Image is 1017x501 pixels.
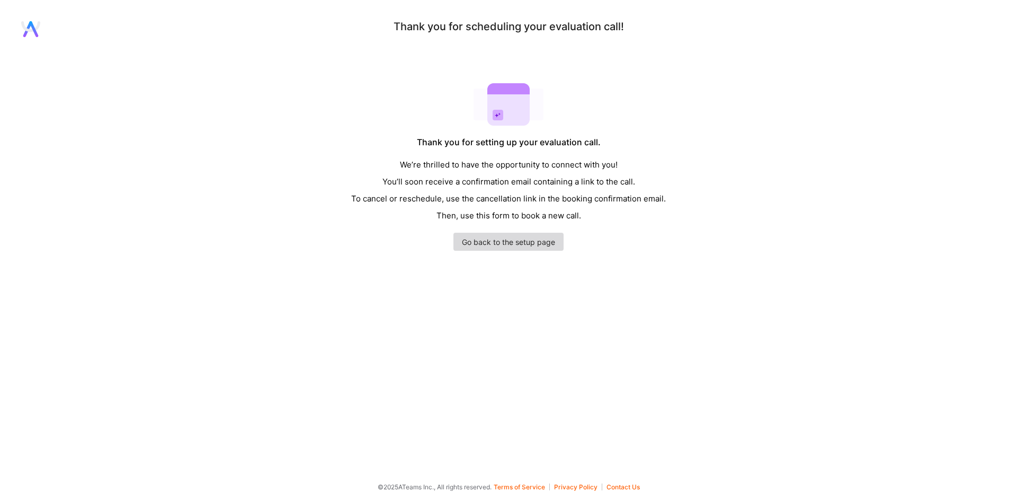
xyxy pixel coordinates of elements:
[351,156,666,224] div: We’re thrilled to have the opportunity to connect with you! You’ll soon receive a confirmation em...
[453,233,564,251] a: Go back to the setup page
[494,484,550,490] button: Terms of Service
[554,484,602,490] button: Privacy Policy
[394,21,624,32] div: Thank you for scheduling your evaluation call!
[417,137,601,148] div: Thank you for setting up your evaluation call.
[606,484,640,490] button: Contact Us
[378,481,492,493] span: © 2025 ATeams Inc., All rights reserved.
